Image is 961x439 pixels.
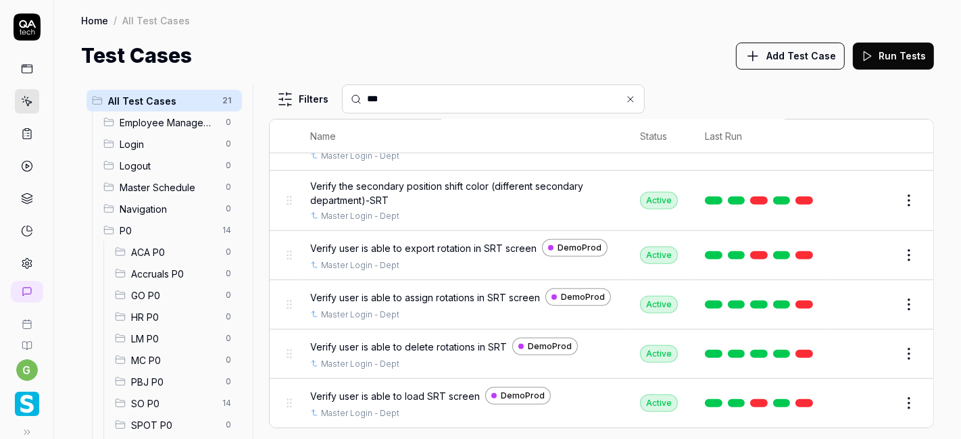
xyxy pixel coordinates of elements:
span: SO P0 [131,396,214,411]
span: 0 [220,287,237,303]
span: Add Test Case [766,49,836,63]
span: Verify user is able to delete rotations in SRT [310,340,507,354]
tr: Verify user is able to export rotation in SRT screenDemoProdMaster Login - DeptActive [270,231,933,280]
a: New conversation [11,281,43,303]
tr: Verify the secondary position shift color (different secondary department)-SRTMaster Login - Dept... [270,171,933,231]
th: Name [297,120,626,153]
div: Drag to reorderEmployee Management0 [98,111,242,133]
div: / [114,14,117,27]
span: Logout [120,159,218,173]
div: Drag to reorderPBJ P00 [109,371,242,392]
span: 0 [220,330,237,346]
span: PBJ P0 [131,375,218,389]
div: Drag to reorderLM P00 [109,328,242,349]
tr: Verify user is able to load SRT screenDemoProdMaster Login - DeptActive [270,379,933,428]
tr: Verify user is able to delete rotations in SRTDemoProdMaster Login - DeptActive [270,330,933,379]
img: Smartlinx Logo [15,392,39,416]
div: Drag to reorderNavigation0 [98,198,242,219]
div: Drag to reorderACA P00 [109,241,242,263]
div: Drag to reorderLogin0 [98,133,242,155]
span: DemoProd [501,390,545,402]
span: Login [120,137,218,151]
a: DemoProd [512,338,578,355]
span: 21 [217,93,237,109]
a: Book a call with us [5,308,48,330]
span: MC P0 [131,353,218,367]
button: Add Test Case [736,43,845,70]
span: LM P0 [131,332,218,346]
span: DemoProd [558,242,601,254]
span: All Test Cases [108,94,214,108]
a: DemoProd [542,239,608,257]
div: Drag to reorderAccruals P00 [109,263,242,284]
span: 0 [220,373,237,390]
div: Drag to reorderLogout0 [98,155,242,176]
span: 0 [220,265,237,282]
th: Last Run [691,120,832,153]
button: Filters [269,86,337,113]
span: 0 [220,114,237,130]
span: DemoProd [561,291,605,303]
span: GO P0 [131,288,218,303]
span: 0 [220,179,237,195]
div: Active [640,192,678,209]
a: Master Login - Dept [321,358,399,370]
div: Drag to reorderP014 [98,219,242,241]
a: Master Login - Dept [321,407,399,419]
div: Drag to reorderGO P00 [109,284,242,306]
th: Status [626,120,691,153]
span: P0 [120,224,214,238]
div: Active [640,345,678,363]
span: Navigation [120,202,218,216]
span: Employee Management [120,115,218,130]
a: DemoProd [485,387,551,405]
a: DemoProd [545,288,611,306]
div: Drag to reorderSPOT P00 [109,414,242,436]
a: Master Login - Dept [321,210,399,222]
div: All Test Cases [122,14,190,27]
div: Active [640,394,678,412]
span: Verify user is able to load SRT screen [310,389,480,403]
span: 14 [217,222,237,238]
span: Verify user is able to export rotation in SRT screen [310,241,537,255]
span: HR P0 [131,310,218,324]
span: 0 [220,136,237,152]
span: 0 [220,417,237,433]
span: SPOT P0 [131,418,218,432]
span: Verify user is able to assign rotations in SRT screen [310,290,540,305]
div: Drag to reorderHR P00 [109,306,242,328]
span: Verify the secondary position shift color (different secondary department)-SRT [310,179,613,207]
span: 0 [220,201,237,217]
a: Home [81,14,108,27]
span: Accruals P0 [131,267,218,281]
span: Master Schedule [120,180,218,195]
span: 0 [220,244,237,260]
span: 0 [220,309,237,325]
span: 14 [217,395,237,411]
a: Documentation [5,330,48,351]
span: 0 [220,157,237,174]
div: Active [640,247,678,264]
button: Smartlinx Logo [5,381,48,419]
button: g [16,359,38,381]
a: Master Login - Dept [321,309,399,321]
tr: Verify user is able to assign rotations in SRT screenDemoProdMaster Login - DeptActive [270,280,933,330]
span: 0 [220,352,237,368]
div: Drag to reorderMaster Schedule0 [98,176,242,198]
button: Run Tests [853,43,934,70]
div: Active [640,296,678,313]
a: Master Login - Dept [321,259,399,272]
span: DemoProd [528,340,572,353]
div: Drag to reorderMC P00 [109,349,242,371]
span: ACA P0 [131,245,218,259]
a: Master Login - Dept [321,150,399,162]
h1: Test Cases [81,41,192,71]
div: Drag to reorderSO P014 [109,392,242,414]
